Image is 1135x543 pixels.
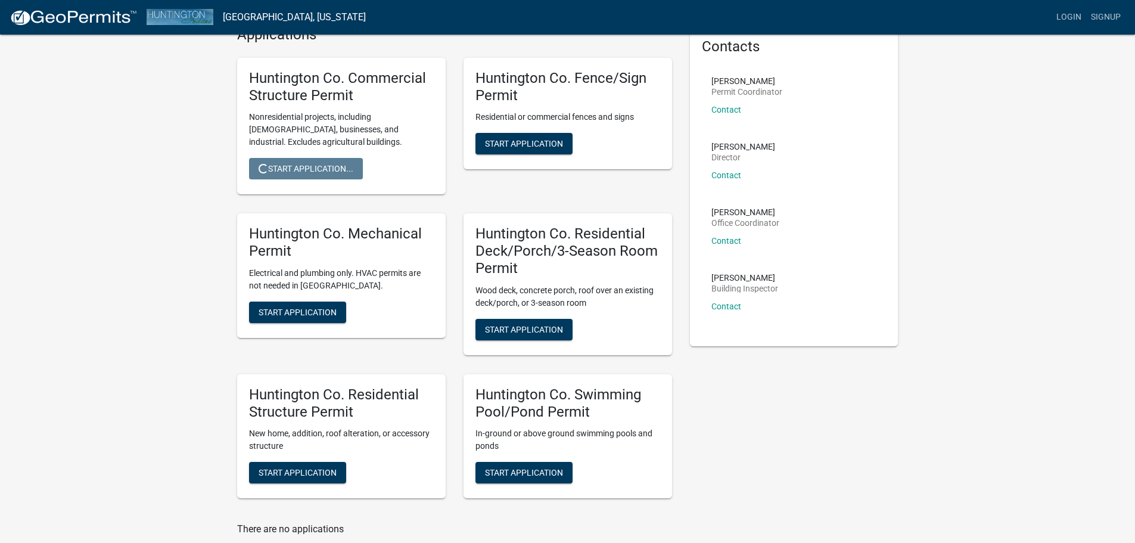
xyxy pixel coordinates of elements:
[711,170,741,180] a: Contact
[475,225,660,277] h5: Huntington Co. Residential Deck/Porch/3-Season Room Permit
[711,208,779,216] p: [PERSON_NAME]
[237,26,672,44] h4: Applications
[259,164,353,173] span: Start Application...
[475,133,573,154] button: Start Application
[711,274,778,282] p: [PERSON_NAME]
[249,70,434,104] h5: Huntington Co. Commercial Structure Permit
[711,153,775,162] p: Director
[485,468,563,477] span: Start Application
[259,307,337,317] span: Start Application
[485,324,563,334] span: Start Application
[249,386,434,421] h5: Huntington Co. Residential Structure Permit
[249,462,346,483] button: Start Application
[249,267,434,292] p: Electrical and plumbing only. HVAC permits are not needed in [GEOGRAPHIC_DATA].
[711,302,741,311] a: Contact
[249,225,434,260] h5: Huntington Co. Mechanical Permit
[475,319,573,340] button: Start Application
[223,7,366,27] a: [GEOGRAPHIC_DATA], [US_STATE]
[249,427,434,452] p: New home, addition, roof alteration, or accessory structure
[249,302,346,323] button: Start Application
[702,38,887,55] h5: Contacts
[259,468,337,477] span: Start Application
[711,219,779,227] p: Office Coordinator
[475,70,660,104] h5: Huntington Co. Fence/Sign Permit
[237,522,672,536] p: There are no applications
[1086,6,1125,29] a: Signup
[485,139,563,148] span: Start Application
[711,284,778,293] p: Building Inspector
[475,427,660,452] p: In-ground or above ground swimming pools and ponds
[475,111,660,123] p: Residential or commercial fences and signs
[711,142,775,151] p: [PERSON_NAME]
[249,111,434,148] p: Nonresidential projects, including [DEMOGRAPHIC_DATA], businesses, and industrial. Excludes agric...
[237,26,672,508] wm-workflow-list-section: Applications
[711,105,741,114] a: Contact
[249,158,363,179] button: Start Application...
[475,462,573,483] button: Start Application
[475,386,660,421] h5: Huntington Co. Swimming Pool/Pond Permit
[1052,6,1086,29] a: Login
[711,236,741,246] a: Contact
[711,77,782,85] p: [PERSON_NAME]
[147,9,213,25] img: Huntington County, Indiana
[475,284,660,309] p: Wood deck, concrete porch, roof over an existing deck/porch, or 3-season room
[711,88,782,96] p: Permit Coordinator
